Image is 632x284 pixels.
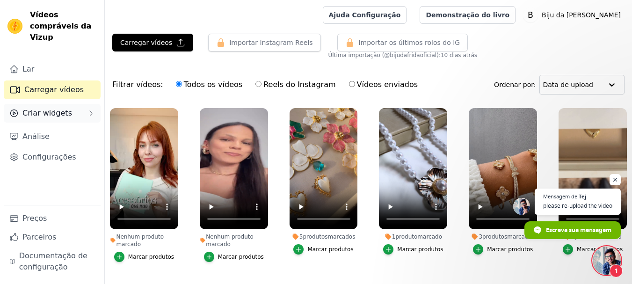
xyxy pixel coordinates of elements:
[328,233,356,240] font: marcados
[4,209,101,228] a: Preços
[307,246,353,253] font: Marcar produtos
[383,244,443,255] button: Marcar produtos
[263,80,335,89] font: Reels do Instagram
[303,233,327,240] font: produtos
[579,194,586,199] span: Tej
[7,19,22,34] img: Visualizar
[494,81,536,88] font: Ordenar por:
[507,233,535,240] font: marcados
[436,52,439,58] font: )
[22,132,50,141] font: Análise
[293,244,353,255] button: Marcar produtos
[543,201,612,210] span: please re-upload the video
[610,264,623,277] span: 1
[4,127,101,146] a: Análise
[30,10,91,42] font: Vídeos compráveis ​​da Vizup
[349,81,355,87] input: Vídeos enviados
[439,52,441,58] font: :
[22,65,34,73] font: Lar
[4,104,101,123] button: Criar widgets
[479,233,482,240] font: 3
[441,52,477,58] font: 10 dias atrás
[4,148,101,167] a: Configurações
[593,247,621,275] a: Bate-papo aberto
[473,244,533,255] button: Marcar produtos
[323,6,407,24] a: Ajuda Configuração
[397,246,443,253] font: Marcar produtos
[563,244,623,255] button: Marcar produtos
[176,81,182,87] input: Todos os vídeos
[487,246,533,253] font: Marcar produtos
[114,252,174,262] button: Marcar produtos
[204,252,264,262] button: Marcar produtos
[4,247,101,277] a: Documentação de configuração
[255,81,262,87] input: Reels do Instagram
[357,80,418,89] font: Vídeos enviados
[112,80,163,89] font: Filtrar vídeos:
[426,11,509,19] font: Demonstração do livro
[116,233,164,248] font: Nenhum produto marcado
[482,233,507,240] font: produtos
[19,251,87,271] font: Documentação de configuração
[528,10,533,20] text: B
[184,80,242,89] font: Todos os vídeos
[577,246,623,253] font: Marcar produtos
[128,254,174,260] font: Marcar produtos
[329,11,401,19] font: Ajuda Configuração
[299,233,303,240] font: 5
[420,6,516,24] a: Demonstração do livro
[4,228,101,247] a: Parceiros
[523,7,625,23] button: B Biju da [PERSON_NAME]
[112,34,193,51] button: Carregar vídeos
[4,80,101,99] a: Carregar vídeos
[22,109,72,117] font: Criar widgets
[22,214,47,223] font: Preços
[218,254,264,260] font: Marcar produtos
[229,39,312,46] font: Importar Instagram Reels
[543,194,577,199] span: Mensagem de
[395,233,417,240] font: produto
[120,39,172,46] font: Carregar vídeos
[206,233,254,248] font: Nenhum produto marcado
[328,52,437,58] font: Última importação (@bijudafridaoficial
[22,233,56,241] font: Parceiros
[337,34,468,51] button: Importar os últimos rolos do IG
[546,222,611,238] span: Escreva sua mensagem
[24,85,84,94] font: Carregar vídeos
[392,233,396,240] font: 1
[208,34,320,51] button: Importar Instagram Reels
[358,39,460,46] font: Importar os últimos rolos do IG
[542,11,621,19] font: Biju da [PERSON_NAME]
[4,60,101,79] a: Lar
[22,153,76,161] font: Configurações
[417,233,442,240] font: marcado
